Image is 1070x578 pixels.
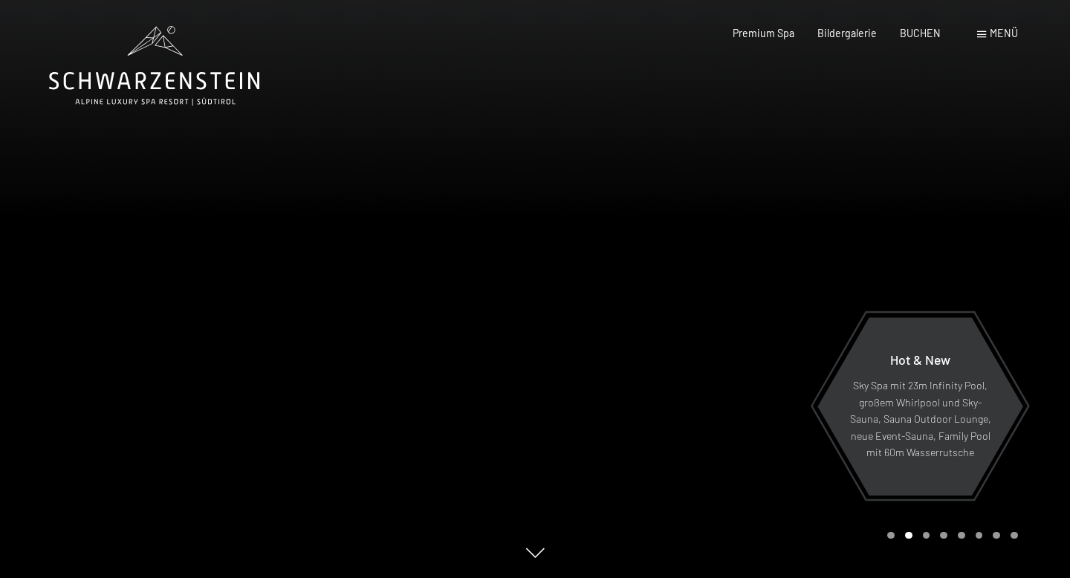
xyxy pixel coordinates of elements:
div: Carousel Page 1 [887,532,895,539]
div: Carousel Page 2 (Current Slide) [905,532,912,539]
div: Carousel Page 8 [1011,532,1018,539]
span: Hot & New [890,351,950,368]
div: Carousel Page 3 [923,532,930,539]
div: Carousel Pagination [882,532,1017,539]
div: Carousel Page 6 [976,532,983,539]
span: Menü [990,27,1018,39]
div: Carousel Page 7 [993,532,1000,539]
a: Bildergalerie [817,27,877,39]
p: Sky Spa mit 23m Infinity Pool, großem Whirlpool und Sky-Sauna, Sauna Outdoor Lounge, neue Event-S... [849,377,991,461]
div: Carousel Page 5 [958,532,965,539]
div: Carousel Page 4 [940,532,947,539]
a: BUCHEN [900,27,941,39]
a: Premium Spa [733,27,794,39]
a: Hot & New Sky Spa mit 23m Infinity Pool, großem Whirlpool und Sky-Sauna, Sauna Outdoor Lounge, ne... [817,316,1024,496]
